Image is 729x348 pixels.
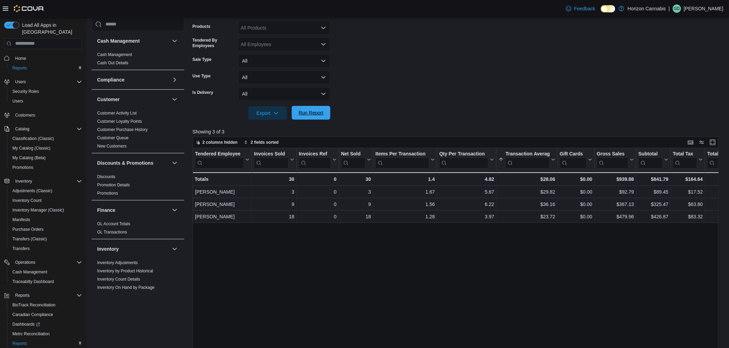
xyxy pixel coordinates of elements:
[12,125,82,133] span: Catalog
[92,219,184,239] div: Finance
[193,90,213,95] label: Is Delivery
[7,163,85,172] button: Promotions
[97,174,115,179] a: Discounts
[559,175,592,183] div: $0.00
[341,151,371,168] button: Net Sold
[12,236,47,242] span: Transfers (Classic)
[97,221,130,226] a: GL Account Totals
[10,244,82,253] span: Transfers
[12,145,51,151] span: My Catalog (Classic)
[638,200,668,208] div: $325.47
[638,151,663,157] div: Subtotal
[597,175,634,183] div: $939.88
[10,311,82,319] span: Canadian Compliance
[97,285,155,290] a: Inventory On Hand by Package
[12,78,29,86] button: Users
[12,227,44,232] span: Purchase Orders
[673,200,703,208] div: $63.80
[97,52,132,57] a: Cash Management
[7,186,85,196] button: Adjustments (Classic)
[10,301,58,309] a: BioTrack Reconciliation
[559,213,592,221] div: $0.00
[195,213,249,221] div: [PERSON_NAME]
[10,216,33,224] a: Manifests
[14,5,44,12] img: Cova
[7,63,85,73] button: Reports
[15,79,26,85] span: Users
[499,151,555,168] button: Transaction Average
[597,151,628,157] div: Gross Sales
[638,151,668,168] button: Subtotal
[12,65,27,71] span: Reports
[97,159,169,166] button: Discounts & Promotions
[241,138,281,146] button: 2 fields sorted
[597,213,634,221] div: $479.96
[10,144,82,152] span: My Catalog (Classic)
[638,188,668,196] div: $89.45
[12,312,53,317] span: Canadian Compliance
[12,291,32,300] button: Reports
[10,64,82,72] span: Reports
[7,215,85,225] button: Manifests
[92,50,184,69] div: Cash Management
[7,319,85,329] a: Dashboards
[375,151,429,168] div: Items Per Transaction
[559,151,587,157] div: Gift Cards
[97,143,126,149] span: New Customers
[12,111,38,119] a: Customers
[12,111,82,119] span: Customers
[505,151,550,168] div: Transaction Average
[10,97,82,105] span: Users
[709,138,717,146] button: Enter fullscreen
[12,188,52,194] span: Adjustments (Classic)
[10,64,30,72] a: Reports
[12,291,82,300] span: Reports
[7,329,85,339] button: Metrc Reconciliation
[10,225,47,233] a: Purchase Orders
[7,134,85,143] button: Classification (Classic)
[499,200,555,208] div: $36.16
[7,205,85,215] button: Inventory Manager (Classic)
[254,200,294,208] div: 9
[439,213,494,221] div: 3.97
[698,138,706,146] button: Display options
[195,151,244,157] div: Tendered Employee
[559,151,587,168] div: Gift Card Sales
[97,119,142,123] a: Customer Loyalty Points
[439,175,494,183] div: 4.82
[97,276,140,282] span: Inventory Count Details
[559,151,592,168] button: Gift Cards
[601,12,601,13] span: Dark Mode
[10,330,52,338] a: Metrc Reconciliation
[171,36,179,45] button: Cash Management
[12,54,29,63] a: Home
[10,187,55,195] a: Adjustments (Classic)
[375,151,429,157] div: Items Per Transaction
[12,177,82,185] span: Inventory
[321,25,326,31] button: Open list of options
[251,140,279,145] span: 2 fields sorted
[10,216,82,224] span: Manifests
[439,151,489,157] div: Qty Per Transaction
[10,339,82,348] span: Reports
[673,213,703,221] div: $83.32
[15,126,29,132] span: Catalog
[10,144,53,152] a: My Catalog (Classic)
[341,175,371,183] div: 30
[12,198,42,203] span: Inventory Count
[376,188,435,196] div: 1.67
[15,178,32,184] span: Inventory
[97,135,129,140] span: Customer Queue
[193,24,211,29] label: Products
[254,151,289,157] div: Invoices Sold
[10,225,82,233] span: Purchase Orders
[97,37,140,44] h3: Cash Management
[97,76,124,83] h3: Compliance
[12,217,30,222] span: Manifests
[15,56,26,61] span: Home
[7,300,85,310] button: BioTrack Reconciliation
[1,77,85,87] button: Users
[97,190,118,196] span: Promotions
